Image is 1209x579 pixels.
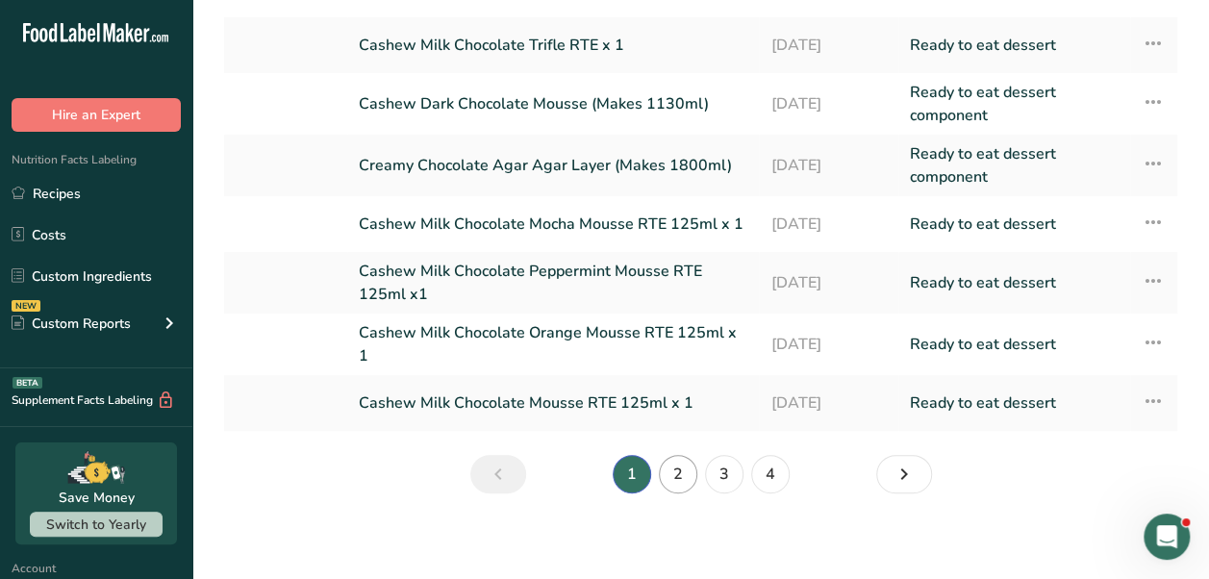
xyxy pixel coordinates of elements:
div: BETA [13,377,42,389]
a: [DATE] [770,383,887,423]
a: Cashew Milk Chocolate Peppermint Mousse RTE 125ml x1 [359,260,747,306]
a: Ready to eat dessert [910,25,1118,65]
div: Save Money [59,488,135,508]
a: Cashew Milk Chocolate Mocha Mousse RTE 125ml x 1 [359,204,747,244]
a: Ready to eat dessert component [910,81,1118,127]
a: [DATE] [770,260,887,306]
a: Ready to eat dessert [910,204,1118,244]
a: [DATE] [770,142,887,189]
a: Cashew Milk Chocolate Mousse RTE 125ml x 1 [359,383,747,423]
div: Custom Reports [12,314,131,334]
a: Page 3. [705,455,743,493]
a: [DATE] [770,81,887,127]
a: Ready to eat dessert component [910,142,1118,189]
iframe: Intercom live chat [1144,514,1190,560]
a: Ready to eat dessert [910,260,1118,306]
a: Cashew Milk Chocolate Orange Mousse RTE 125ml x 1 [359,321,747,367]
button: Hire an Expert [12,98,181,132]
a: [DATE] [770,321,887,367]
a: Page 2. [659,455,697,493]
button: Switch to Yearly [30,512,163,537]
a: Next page [876,455,932,493]
span: Switch to Yearly [46,516,146,534]
a: Creamy Chocolate Agar Agar Layer (Makes 1800ml) [359,142,747,189]
a: [DATE] [770,204,887,244]
a: Previous page [470,455,526,493]
a: Ready to eat dessert [910,321,1118,367]
a: Cashew Milk Chocolate Trifle RTE x 1 [359,25,747,65]
a: [DATE] [770,25,887,65]
a: Page 4. [751,455,790,493]
div: NEW [12,300,40,312]
a: Ready to eat dessert [910,383,1118,423]
a: Cashew Dark Chocolate Mousse (Makes 1130ml) [359,81,747,127]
